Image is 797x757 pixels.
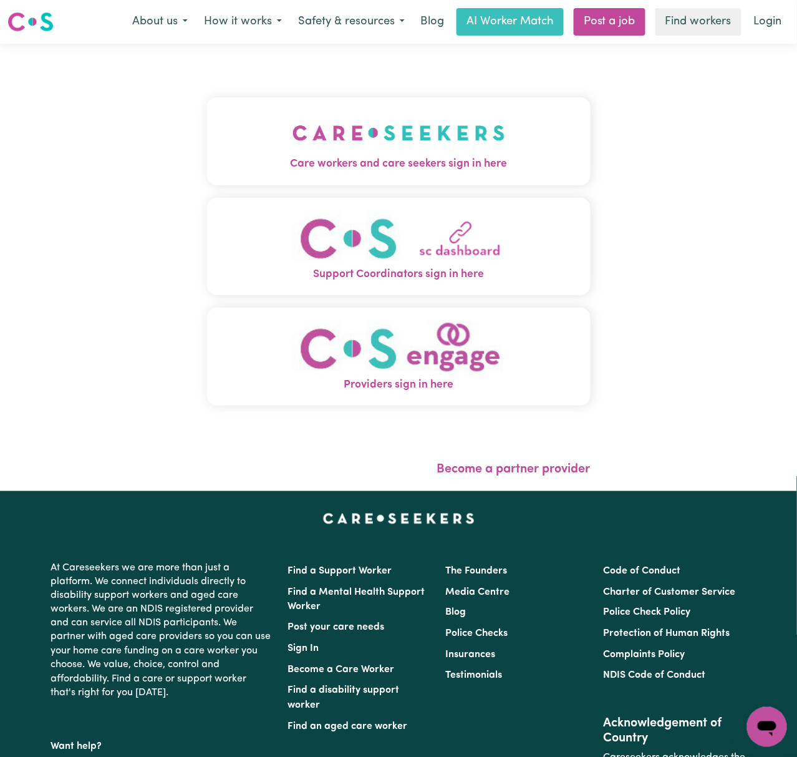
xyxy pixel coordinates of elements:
[287,722,407,732] a: Find an aged care worker
[413,8,452,36] a: Blog
[207,97,591,185] button: Care workers and care seekers sign in here
[323,514,475,524] a: Careseekers home page
[287,686,399,711] a: Find a disability support worker
[445,566,507,576] a: The Founders
[747,707,787,747] iframe: Button to launch messaging window
[604,587,736,597] a: Charter of Customer Service
[574,8,645,36] a: Post a job
[51,556,273,706] p: At Careseekers we are more than just a platform. We connect individuals directly to disability su...
[746,8,790,36] a: Login
[207,156,591,172] span: Care workers and care seekers sign in here
[604,629,730,639] a: Protection of Human Rights
[604,608,691,618] a: Police Check Policy
[207,198,591,296] button: Support Coordinators sign in here
[287,644,319,654] a: Sign In
[604,716,746,746] h2: Acknowledgement of Country
[445,650,495,660] a: Insurances
[287,587,425,612] a: Find a Mental Health Support Worker
[124,9,196,35] button: About us
[604,566,681,576] a: Code of Conduct
[445,587,510,597] a: Media Centre
[655,8,741,36] a: Find workers
[207,377,591,393] span: Providers sign in here
[290,9,413,35] button: Safety & resources
[445,629,508,639] a: Police Checks
[604,671,706,681] a: NDIS Code of Conduct
[7,11,54,33] img: Careseekers logo
[196,9,290,35] button: How it works
[604,650,685,660] a: Complaints Policy
[51,735,273,754] p: Want help?
[437,463,591,476] a: Become a partner provider
[7,7,54,36] a: Careseekers logo
[445,671,502,681] a: Testimonials
[445,608,466,618] a: Blog
[207,266,591,283] span: Support Coordinators sign in here
[287,665,394,675] a: Become a Care Worker
[287,566,392,576] a: Find a Support Worker
[207,308,591,406] button: Providers sign in here
[287,623,384,633] a: Post your care needs
[456,8,564,36] a: AI Worker Match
